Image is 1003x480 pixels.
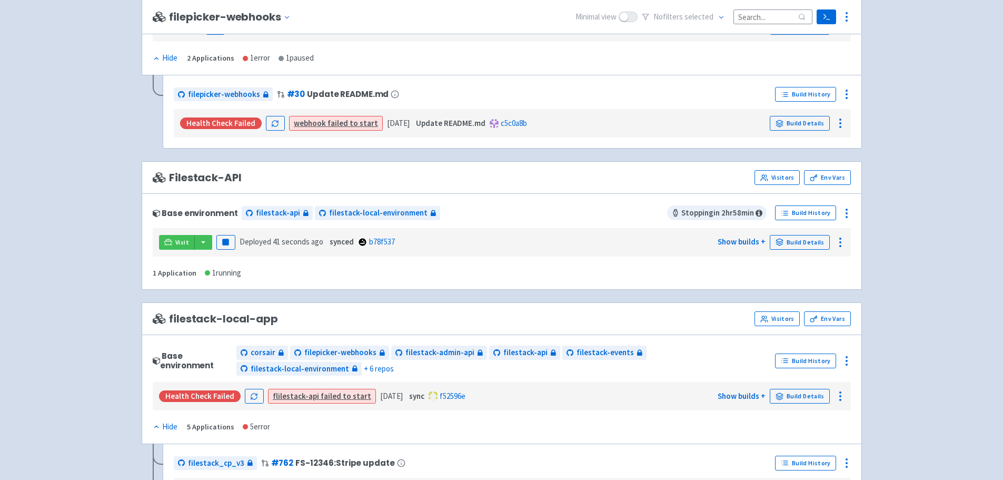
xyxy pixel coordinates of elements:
a: filestack-local-environment [315,206,440,220]
a: Env Vars [804,170,850,185]
input: Search... [733,9,812,24]
span: filestack-admin-api [405,347,474,359]
div: 1 Application [153,267,196,279]
a: Build History [775,354,836,368]
a: #762 [271,457,294,468]
div: Health check failed [159,390,241,402]
div: Base environment [153,351,233,370]
button: Hide [153,52,178,64]
a: filestack-api [242,206,313,220]
a: Visitors [754,311,800,326]
div: 2 Applications [187,52,234,64]
a: filestack_cp_v3 [174,456,257,471]
span: Update README.md [307,90,389,99]
a: Visitors [754,170,800,185]
a: Build History [775,87,836,102]
div: 1 running [205,267,241,279]
span: corsair [251,347,275,359]
span: filestack-api [256,207,300,219]
a: Env Vars [804,311,850,326]
div: 5 Applications [187,421,234,433]
a: corsair [236,346,288,360]
time: [DATE] [380,391,403,401]
span: filestack-local-environment [251,363,349,375]
a: flilestack-api failed to start [273,391,371,401]
a: c5c0a8b [501,118,527,128]
a: Build History [775,456,836,471]
time: [DATE] [387,118,410,128]
button: filepicker-webhooks [169,11,294,23]
a: Build Details [770,116,830,131]
span: + 6 repos [364,363,394,375]
div: Health check failed [180,117,262,129]
div: 5 error [243,421,270,433]
a: webhook failed to start [294,118,378,128]
div: 1 error [243,52,270,64]
div: 1 paused [279,52,314,64]
a: Visit [159,235,195,250]
div: Hide [153,52,177,64]
a: b78f537 [369,237,395,247]
span: Deployed [240,237,323,247]
strong: synced [330,237,354,247]
button: Hide [153,421,178,433]
strong: sync [409,391,424,401]
span: filestack-events [577,347,634,359]
a: #30 [287,89,305,100]
div: Hide [153,421,177,433]
a: filestack-local-environment [236,362,362,376]
a: filestack-events [562,346,647,360]
span: filepicker-webhooks [304,347,376,359]
span: filestack_cp_v3 [188,457,244,469]
span: No filter s [653,11,713,23]
strong: flilestack-api [273,391,319,401]
a: Show builds + [718,237,766,247]
strong: webhook [294,118,326,128]
a: f52596e [440,391,465,401]
a: filepicker-webhooks [174,87,273,102]
a: Build Details [770,235,830,250]
span: Visit [175,238,189,247]
span: filepicker-webhooks [188,89,260,101]
a: filestack-api [489,346,560,360]
a: Terminal [817,9,836,24]
span: Stopping in 2 hr 58 min [667,205,767,220]
a: filepicker-webhooks [290,346,389,360]
strong: Update README.md [416,118,485,128]
span: filestack-local-app [153,313,278,325]
a: Build History [775,205,836,220]
a: Show builds + [718,391,766,401]
span: selected [684,12,713,22]
span: FS-12346:Stripe update [295,458,395,467]
span: Filestack-API [153,172,242,184]
button: Pause [216,235,235,250]
time: 41 seconds ago [273,237,323,247]
span: filestack-local-environment [329,207,428,219]
a: Build Details [770,389,830,404]
a: filestack-admin-api [391,346,487,360]
span: Minimal view [575,11,617,23]
span: filestack-api [503,347,548,359]
div: Base environment [153,209,238,218]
